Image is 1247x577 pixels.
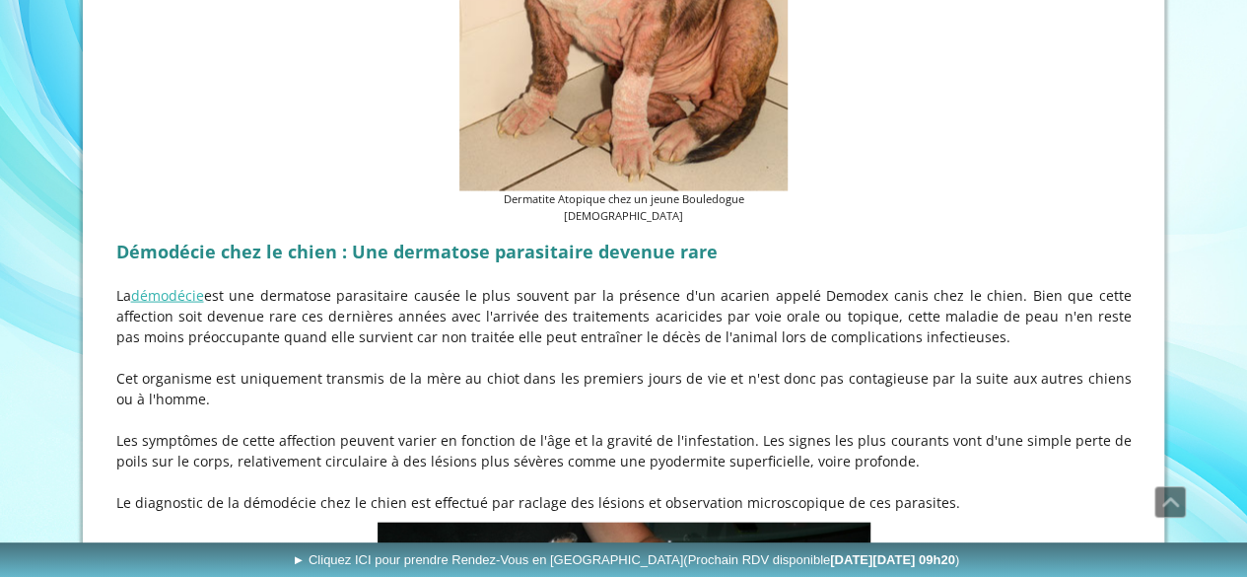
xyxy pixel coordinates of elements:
[116,240,718,263] strong: Démodécie chez le chien : Une dermatose parasitaire devenue rare
[683,552,959,567] span: (Prochain RDV disponible )
[116,368,1132,409] p: Cet organisme est uniquement transmis de la mère au chiot dans les premiers jours de vie et n'est...
[292,552,959,567] span: ► Cliquez ICI pour prendre Rendez-Vous en [GEOGRAPHIC_DATA]
[116,430,1132,471] p: Les symptômes de cette affection peuvent varier en fonction de l'âge et la gravité de l'infestati...
[459,191,788,225] figcaption: Dermatite Atopique chez un jeune Bouledogue [DEMOGRAPHIC_DATA]
[116,285,1132,347] p: La est une dermatose parasitaire causée le plus souvent par la présence d'un acarien appelé Demod...
[1155,487,1185,517] span: Défiler vers le haut
[116,492,1132,513] p: Le diagnostic de la démodécie chez le chien est effectué par raclage des lésions et observation m...
[131,286,204,305] a: démodécie
[830,552,955,567] b: [DATE][DATE] 09h20
[1154,486,1186,518] a: Défiler vers le haut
